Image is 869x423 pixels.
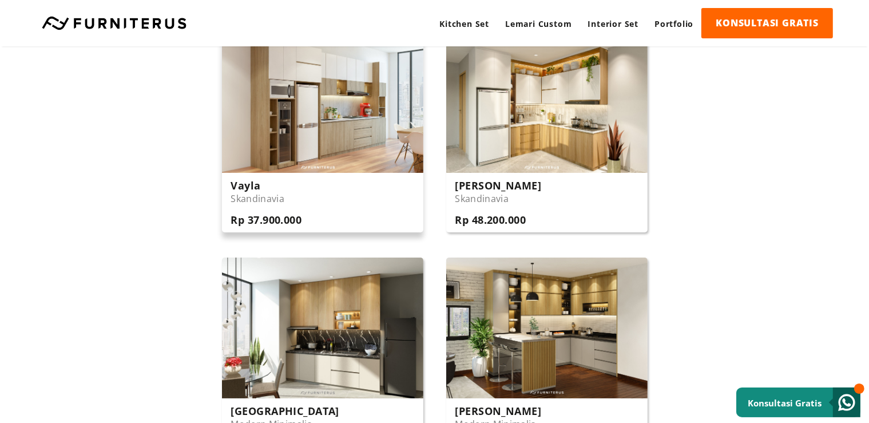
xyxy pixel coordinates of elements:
h3: Rp 48.200.000 [455,213,542,227]
img: Leuven-Utama-min.jpg [222,258,423,398]
a: Interior Set [580,8,647,39]
a: Portfolio [646,8,701,39]
a: KONSULTASI GRATIS [701,8,833,38]
h3: Vayla [231,179,302,192]
a: [PERSON_NAME] Skandinavia Rp 48.200.000 [446,31,648,232]
p: Skandinavia [455,192,542,205]
a: Lemari Custom [497,8,580,39]
small: Konsultasi Gratis [748,397,822,409]
h3: Rp 37.900.000 [231,213,302,227]
h3: [GEOGRAPHIC_DATA] [231,404,339,418]
a: Kitchen Set [431,8,497,39]
h3: [PERSON_NAME] [455,179,542,192]
h3: [PERSON_NAME] [455,404,542,418]
p: Skandinavia [231,192,302,205]
a: Konsultasi Gratis [736,388,860,417]
img: 20-Utama-min.jpg [446,258,648,398]
img: Lena-Utama-min.jpg [446,31,648,172]
a: Vayla Skandinavia Rp 37.900.000 [222,31,423,232]
img: vayla-view-1.jpg [222,31,423,172]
